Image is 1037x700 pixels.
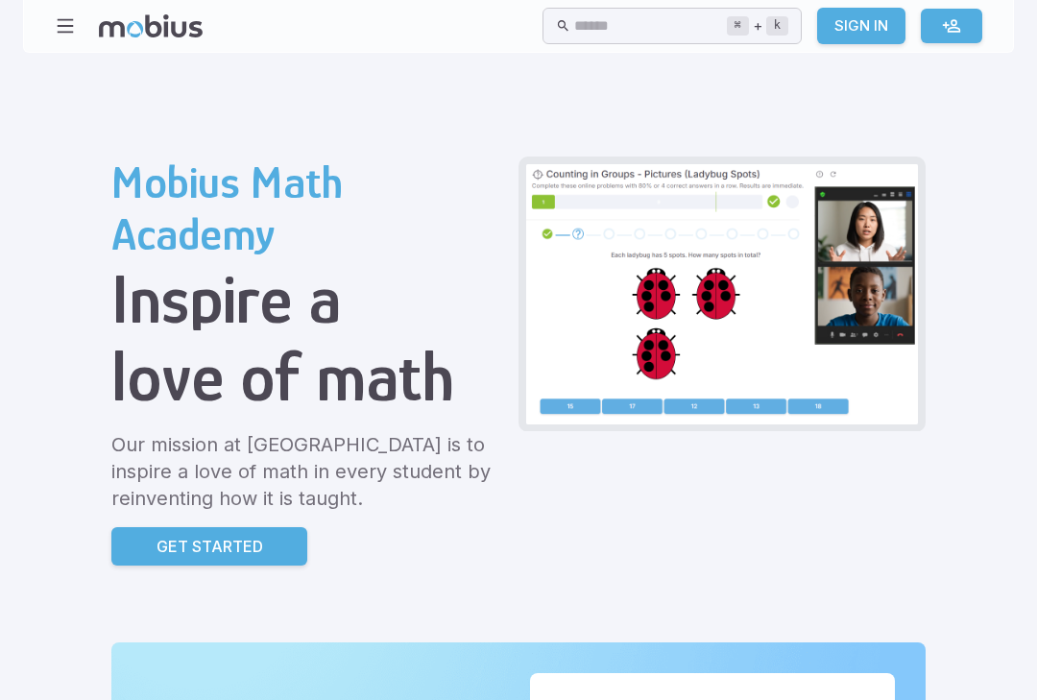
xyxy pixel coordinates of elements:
kbd: k [766,16,788,36]
p: Get Started [157,535,263,558]
img: Grade 2 Class [526,164,918,424]
div: + [727,14,788,37]
h1: Inspire a [111,260,503,338]
h1: love of math [111,338,503,416]
p: Our mission at [GEOGRAPHIC_DATA] is to inspire a love of math in every student by reinventing how... [111,431,503,512]
a: Sign In [817,8,905,44]
kbd: ⌘ [727,16,749,36]
a: Get Started [111,527,307,566]
h2: Mobius Math Academy [111,157,503,260]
